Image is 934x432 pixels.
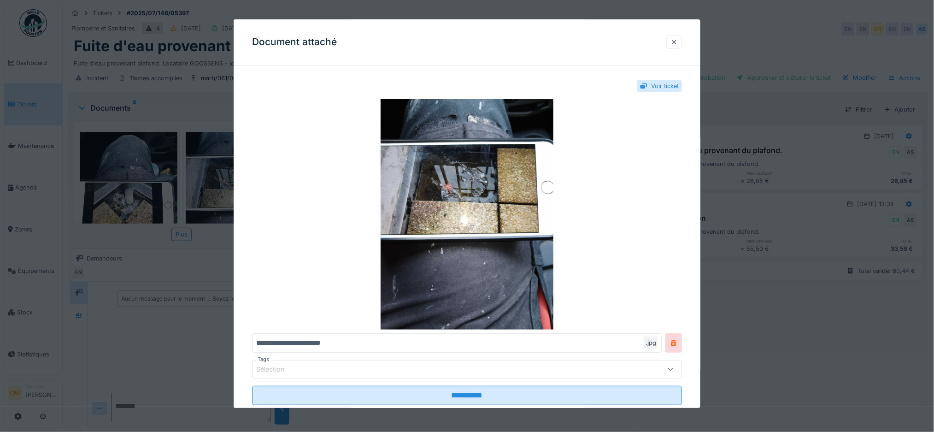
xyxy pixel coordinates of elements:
[651,82,679,90] div: Voir ticket
[256,355,271,363] label: Tags
[252,99,682,330] img: d69f3bae-755b-4ca6-9526-686d5b1d1bc2-IMG_20250707_142440_529.jpg
[256,365,298,375] div: Sélection
[644,337,658,349] div: .jpg
[252,36,337,48] h3: Document attaché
